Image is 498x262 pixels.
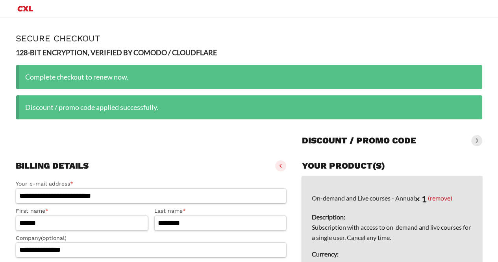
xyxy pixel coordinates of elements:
label: First name [16,206,148,216]
div: Discount / promo code applied successfully. [16,95,482,119]
label: Your e-mail address [16,179,286,188]
label: Last name [154,206,287,216]
label: Company [16,234,286,243]
h1: Secure Checkout [16,33,482,43]
h3: Discount / promo code [302,135,416,146]
span: (optional) [41,235,67,241]
div: Complete checkout to renew now. [16,65,482,89]
strong: 128-BIT ENCRYPTION, VERIFIED BY COMODO / CLOUDFLARE [16,48,217,57]
h3: Billing details [16,160,89,171]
